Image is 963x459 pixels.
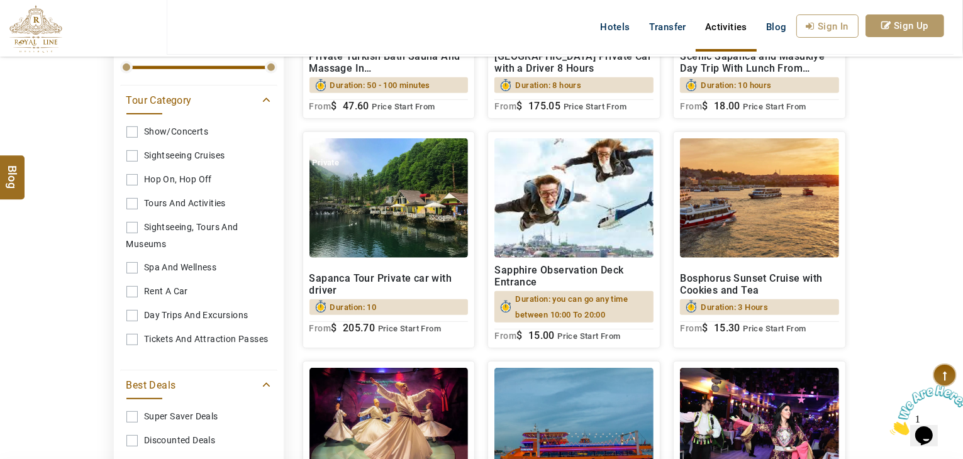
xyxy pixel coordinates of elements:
a: Show/Concerts [126,120,271,143]
a: Tour Category [126,92,271,108]
sub: From [680,101,702,111]
span: Price Start From [557,331,620,341]
a: Hop On, Hop Off [126,168,271,191]
h2: Bosphorus Sunset Cruise with Cookies and Tea [680,272,839,296]
span: Price Start From [378,324,441,333]
span: Duration: 10 [330,299,377,315]
a: Best Deals [126,377,271,392]
span: 47.60 [343,100,369,112]
a: Sapphire Observation Deck EntranceDuration: you can go any time between 10:00 To 20:00From$ 15.00... [487,131,660,348]
a: Sightseeing Cruises [126,144,271,167]
a: Transfer [640,14,696,40]
sub: From [680,323,702,333]
a: Tickets And Attraction Passes [126,328,271,351]
a: Super Saver Deals [126,405,271,428]
span: 1 [5,5,10,16]
span: Blog [766,21,787,33]
img: The Royal Line Holidays [9,5,62,53]
span: Duration: you can go any time between 10:00 To 20:00 [515,291,647,323]
a: Day Trips And Excursions [126,304,271,327]
span: $ [331,322,337,334]
span: $ [516,100,522,112]
a: Hotels [591,14,639,40]
h2: Sapphire Observation Deck Entrance [494,264,654,288]
a: Sightseeing, tours and museums [126,216,271,255]
sub: From [494,331,516,341]
span: Duration: 3 Hours [701,299,768,315]
span: $ [702,322,708,334]
span: $ [516,329,522,341]
a: PrivateSapanca Tour Private car with driverDuration: 10From$ 205.70 Price Start From [303,131,476,348]
span: Price Start From [743,324,806,333]
span: 175.05 [528,100,560,112]
span: $ [702,100,708,112]
img: 7.jpg [494,138,654,258]
a: Sign Up [866,14,944,37]
h2: Sapanca Tour Private car with driver [309,272,469,296]
span: Price Start From [564,102,626,111]
span: 15.30 [714,322,740,334]
a: Bosphorus Sunset Cruise with Cookies and TeaDuration: 3 HoursFrom$ 15.30 Price Start From [673,131,846,348]
span: Price Start From [372,102,435,111]
img: sapanca.jpg [309,138,469,258]
span: Private [313,158,340,167]
a: Tours and Activities [126,192,271,215]
sub: From [309,101,331,111]
a: Spa And wellness [126,256,271,279]
a: Discounted Deals [126,429,271,452]
iframe: chat widget [885,380,963,440]
a: Rent A Car [126,280,271,303]
span: Blog [4,165,21,175]
a: Blog [757,14,796,40]
a: Sign In [796,14,859,38]
span: $ [331,100,337,112]
sub: From [309,323,331,333]
img: Istanbul_Bosphorus_Sunset_Cruise.jpg [680,138,839,258]
img: Chat attention grabber [5,5,83,55]
span: 205.70 [343,322,375,334]
span: Price Start From [743,102,806,111]
span: 15.00 [528,329,555,341]
sub: From [494,101,516,111]
span: 18.00 [714,100,740,112]
a: Activities [696,14,757,40]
